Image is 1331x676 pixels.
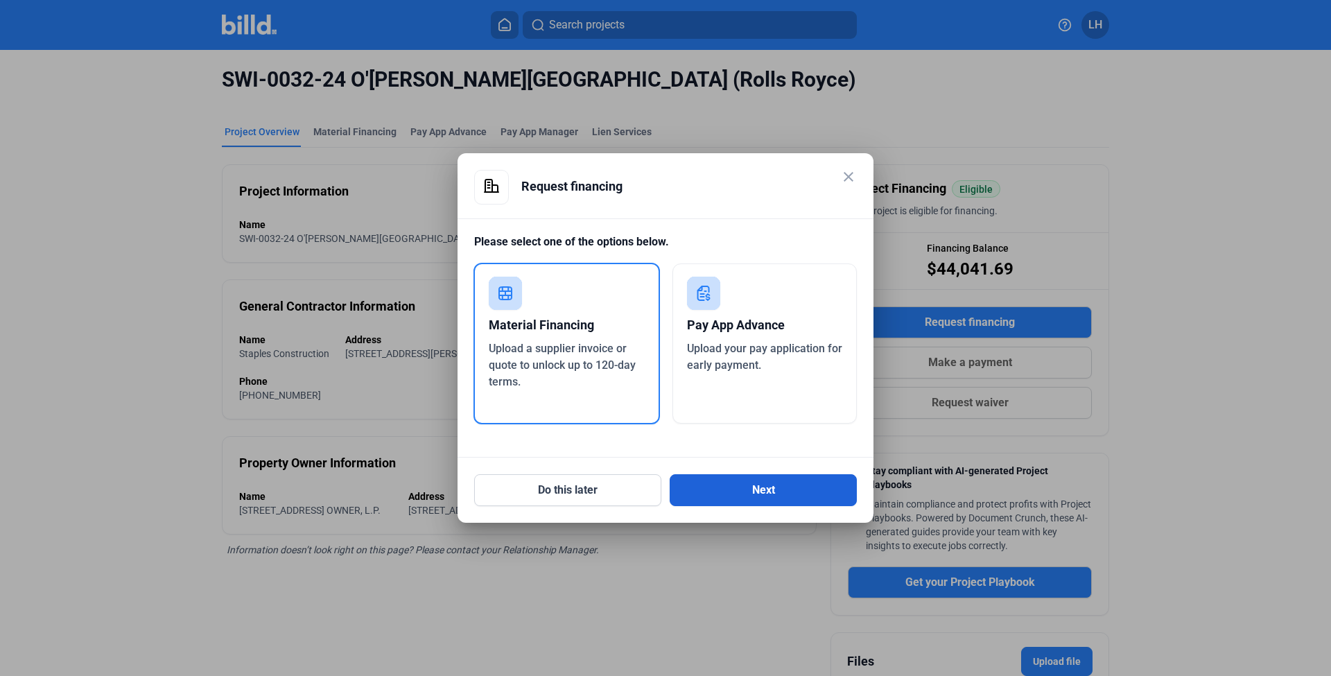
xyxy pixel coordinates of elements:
[489,342,636,388] span: Upload a supplier invoice or quote to unlock up to 120-day terms.
[489,310,645,340] div: Material Financing
[670,474,857,506] button: Next
[521,170,857,203] div: Request financing
[687,342,842,372] span: Upload your pay application for early payment.
[474,474,661,506] button: Do this later
[687,310,843,340] div: Pay App Advance
[840,168,857,185] mat-icon: close
[474,234,857,263] div: Please select one of the options below.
